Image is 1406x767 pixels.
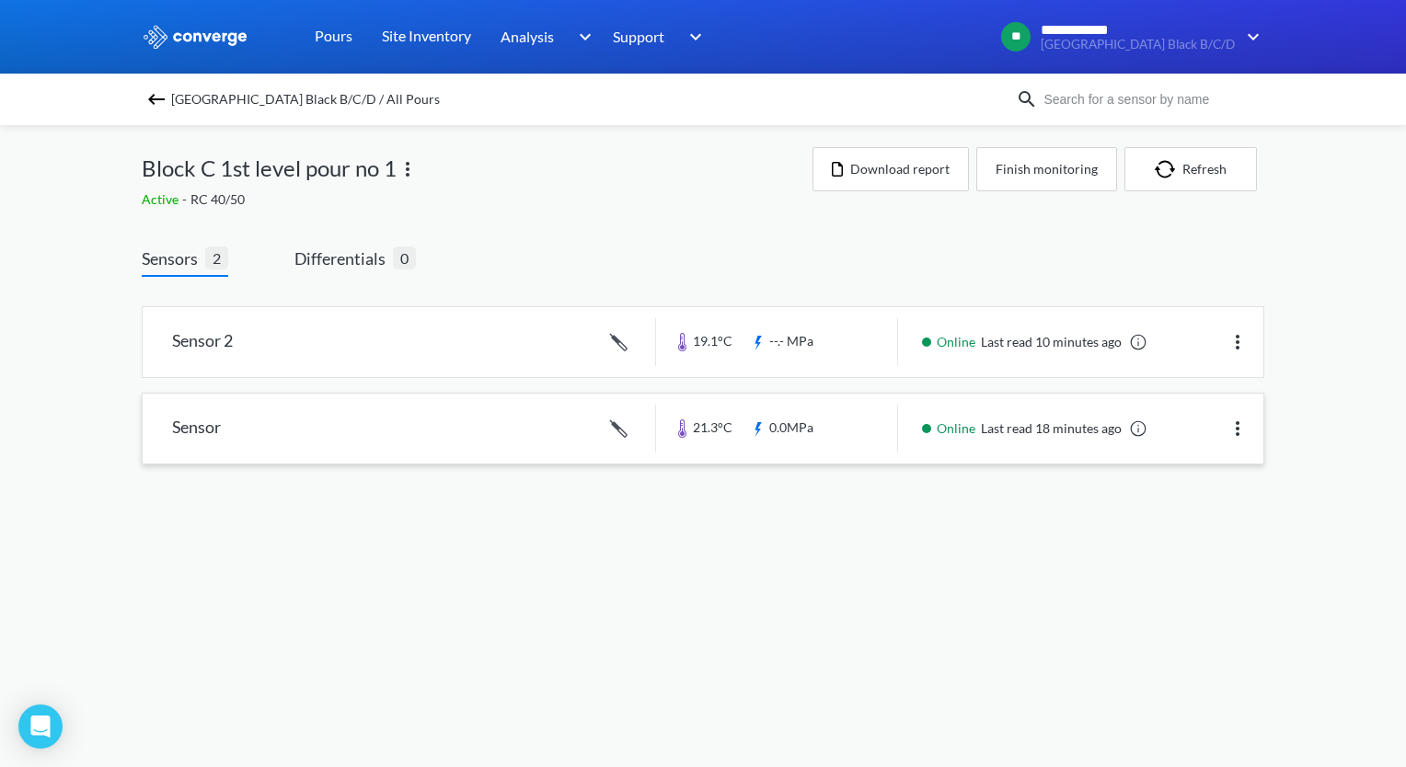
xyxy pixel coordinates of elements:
[613,25,664,48] span: Support
[294,246,393,271] span: Differentials
[1041,38,1235,52] span: [GEOGRAPHIC_DATA] Black B/C/D
[1124,147,1257,191] button: Refresh
[677,26,707,48] img: downArrow.svg
[142,191,182,207] span: Active
[832,162,843,177] img: icon-file.svg
[1155,160,1182,178] img: icon-refresh.svg
[393,246,416,269] span: 0
[1227,331,1249,353] img: more.svg
[1038,89,1261,109] input: Search for a sensor by name
[171,86,440,112] span: [GEOGRAPHIC_DATA] Black B/C/D / All Pours
[567,26,596,48] img: downArrow.svg
[145,88,167,110] img: backspace.svg
[501,25,554,48] span: Analysis
[1016,88,1038,110] img: icon-search.svg
[1235,26,1264,48] img: downArrow.svg
[205,246,228,269] span: 2
[182,191,190,207] span: -
[1227,418,1249,440] img: more.svg
[812,147,969,191] button: Download report
[142,189,812,210] div: RC 40/50
[397,158,419,180] img: more.svg
[976,147,1117,191] button: Finish monitoring
[142,151,397,186] span: Block C 1st level pour no 1
[142,25,248,49] img: logo_ewhite.svg
[142,246,205,271] span: Sensors
[18,704,63,749] div: Open Intercom Messenger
